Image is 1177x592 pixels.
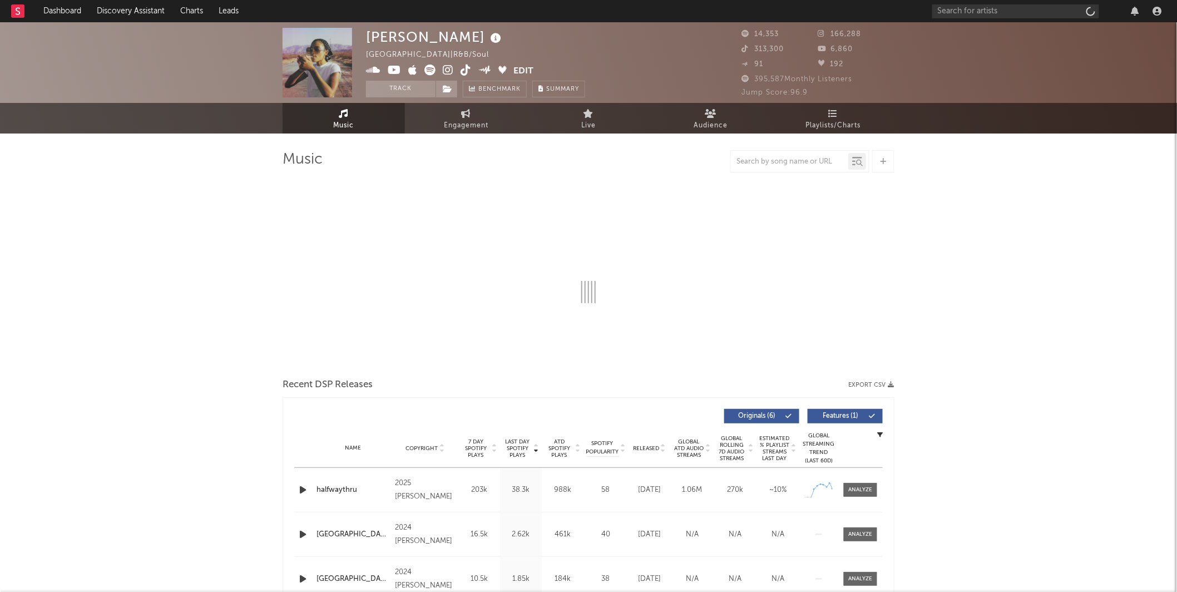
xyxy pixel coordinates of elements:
[334,119,354,132] span: Music
[741,31,779,38] span: 14,353
[545,574,581,585] div: 184k
[586,440,619,456] span: Spotify Popularity
[802,432,835,465] div: Global Streaming Trend (Last 60D)
[932,4,1099,18] input: Search for artists
[759,435,790,462] span: Estimated % Playlist Streams Last Day
[586,574,625,585] div: 38
[503,529,539,540] div: 2.62k
[674,529,711,540] div: N/A
[283,378,373,392] span: Recent DSP Releases
[716,435,747,462] span: Global Rolling 7D Audio Streams
[724,409,799,423] button: Originals(6)
[818,61,844,68] span: 192
[532,81,585,97] button: Summary
[631,529,668,540] div: [DATE]
[631,574,668,585] div: [DATE]
[586,485,625,496] div: 58
[716,529,754,540] div: N/A
[759,529,797,540] div: N/A
[581,119,596,132] span: Live
[674,574,711,585] div: N/A
[674,485,711,496] div: 1.06M
[586,529,625,540] div: 40
[503,438,532,458] span: Last Day Spotify Plays
[694,119,728,132] span: Audience
[546,86,579,92] span: Summary
[316,529,389,540] a: [GEOGRAPHIC_DATA]
[818,31,862,38] span: 166,288
[741,76,852,83] span: 395,587 Monthly Listeners
[395,521,456,548] div: 2024 [PERSON_NAME]
[461,574,497,585] div: 10.5k
[815,413,866,420] span: Features ( 1 )
[741,61,763,68] span: 91
[545,529,581,540] div: 461k
[461,438,491,458] span: 7 Day Spotify Plays
[545,438,574,458] span: ATD Spotify Plays
[463,81,527,97] a: Benchmark
[478,83,521,96] span: Benchmark
[316,485,389,496] a: halfwaythru
[633,445,659,452] span: Released
[716,485,754,496] div: 270k
[461,485,497,496] div: 203k
[650,103,772,134] a: Audience
[405,103,527,134] a: Engagement
[395,477,456,504] div: 2025 [PERSON_NAME]
[461,529,497,540] div: 16.5k
[716,574,754,585] div: N/A
[631,485,668,496] div: [DATE]
[503,574,539,585] div: 1.85k
[772,103,894,134] a: Playlists/Charts
[808,409,883,423] button: Features(1)
[283,103,405,134] a: Music
[545,485,581,496] div: 988k
[316,574,389,585] a: [GEOGRAPHIC_DATA]
[741,89,808,96] span: Jump Score: 96.9
[444,119,488,132] span: Engagement
[806,119,861,132] span: Playlists/Charts
[818,46,853,53] span: 6,860
[759,485,797,496] div: ~ 10 %
[731,157,848,166] input: Search by song name or URL
[731,413,783,420] span: Originals ( 6 )
[405,445,438,452] span: Copyright
[848,382,894,388] button: Export CSV
[741,46,784,53] span: 313,300
[674,438,704,458] span: Global ATD Audio Streams
[366,81,436,97] button: Track
[514,65,534,78] button: Edit
[366,48,502,62] div: [GEOGRAPHIC_DATA] | R&B/Soul
[527,103,650,134] a: Live
[759,574,797,585] div: N/A
[503,485,539,496] div: 38.3k
[316,444,389,452] div: Name
[366,28,504,46] div: [PERSON_NAME]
